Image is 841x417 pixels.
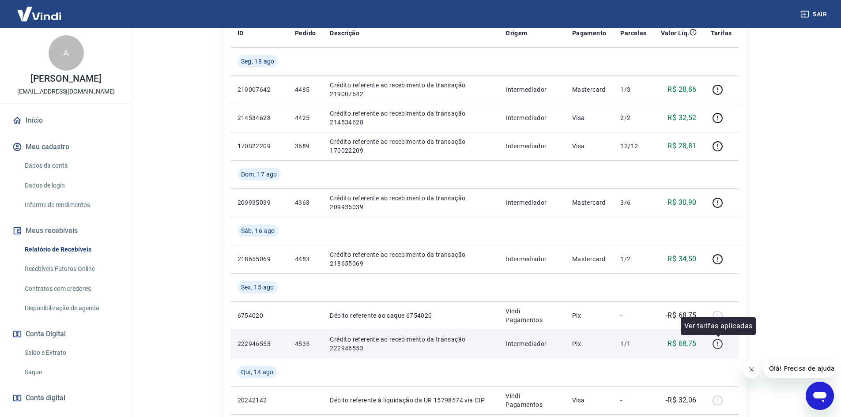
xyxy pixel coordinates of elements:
[330,396,491,405] p: Débito referente à liquidação da UR 15798574 via CIP
[668,197,696,208] p: R$ 30,90
[572,255,607,263] p: Mastercard
[620,142,646,150] p: 12/12
[17,87,115,96] p: [EMAIL_ADDRESS][DOMAIN_NAME]
[620,85,646,94] p: 1/3
[330,250,491,268] p: Crédito referente ao recebimento da transação 218655069
[49,35,84,71] div: A
[505,339,558,348] p: Intermediador
[743,361,760,378] iframe: Fechar mensagem
[295,85,316,94] p: 4485
[684,321,752,331] p: Ver tarifas aplicadas
[21,240,121,259] a: Relatório de Recebíveis
[30,74,101,83] p: [PERSON_NAME]
[241,368,274,376] span: Qui, 14 ago
[668,338,696,349] p: R$ 68,75
[21,260,121,278] a: Recebíveis Futuros Online
[241,170,277,179] span: Dom, 17 ago
[330,29,359,38] p: Descrição
[572,198,607,207] p: Mastercard
[330,311,491,320] p: Débito referente ao saque 6754020
[572,311,607,320] p: Pix
[238,311,281,320] p: 6754020
[21,196,121,214] a: Informe de rendimentos
[330,335,491,353] p: Crédito referente ao recebimento da transação 222946553
[572,113,607,122] p: Visa
[21,363,121,381] a: Saque
[505,307,558,324] p: Vindi Pagamentos
[572,29,607,38] p: Pagamento
[505,198,558,207] p: Intermediador
[668,84,696,95] p: R$ 28,86
[295,113,316,122] p: 4425
[620,198,646,207] p: 3/6
[295,339,316,348] p: 4535
[238,198,281,207] p: 209935039
[505,29,527,38] p: Origem
[572,339,607,348] p: Pix
[295,29,316,38] p: Pedido
[505,85,558,94] p: Intermediador
[799,6,830,23] button: Sair
[295,198,316,207] p: 4363
[11,111,121,130] a: Início
[21,299,121,317] a: Disponibilização de agenda
[238,255,281,263] p: 218655069
[764,359,834,378] iframe: Mensagem da empresa
[330,109,491,127] p: Crédito referente ao recebimento da transação 214534628
[238,396,281,405] p: 20242142
[505,113,558,122] p: Intermediador
[11,137,121,157] button: Meu cadastro
[11,324,121,344] button: Conta Digital
[238,85,281,94] p: 219007642
[330,81,491,98] p: Crédito referente ao recebimento da transação 219007642
[668,113,696,123] p: R$ 32,52
[711,29,732,38] p: Tarifas
[572,396,607,405] p: Visa
[620,311,646,320] p: -
[620,113,646,122] p: 2/2
[330,194,491,211] p: Crédito referente ao recebimento da transação 209935039
[21,157,121,175] a: Dados da conta
[668,141,696,151] p: R$ 28,81
[11,221,121,240] button: Meus recebíveis
[21,344,121,362] a: Saldo e Extrato
[238,113,281,122] p: 214534628
[26,392,65,404] span: Conta digital
[241,226,275,235] span: Sáb, 16 ago
[5,6,74,13] span: Olá! Precisa de ajuda?
[238,339,281,348] p: 222946553
[505,391,558,409] p: Vindi Pagamentos
[620,396,646,405] p: -
[572,85,607,94] p: Mastercard
[572,142,607,150] p: Visa
[295,255,316,263] p: 4483
[661,29,690,38] p: Valor Líq.
[241,57,275,66] span: Seg, 18 ago
[295,142,316,150] p: 3689
[620,339,646,348] p: 1/1
[11,388,121,408] a: Conta digital
[505,142,558,150] p: Intermediador
[505,255,558,263] p: Intermediador
[666,310,697,321] p: -R$ 68,75
[241,283,274,292] span: Sex, 15 ago
[11,0,68,27] img: Vindi
[238,142,281,150] p: 170022209
[21,177,121,195] a: Dados de login
[666,395,697,406] p: -R$ 32,06
[330,137,491,155] p: Crédito referente ao recebimento da transação 170022209
[620,29,646,38] p: Parcelas
[668,254,696,264] p: R$ 34,50
[238,29,244,38] p: ID
[21,280,121,298] a: Contratos com credores
[806,382,834,410] iframe: Botão para abrir a janela de mensagens
[620,255,646,263] p: 1/2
